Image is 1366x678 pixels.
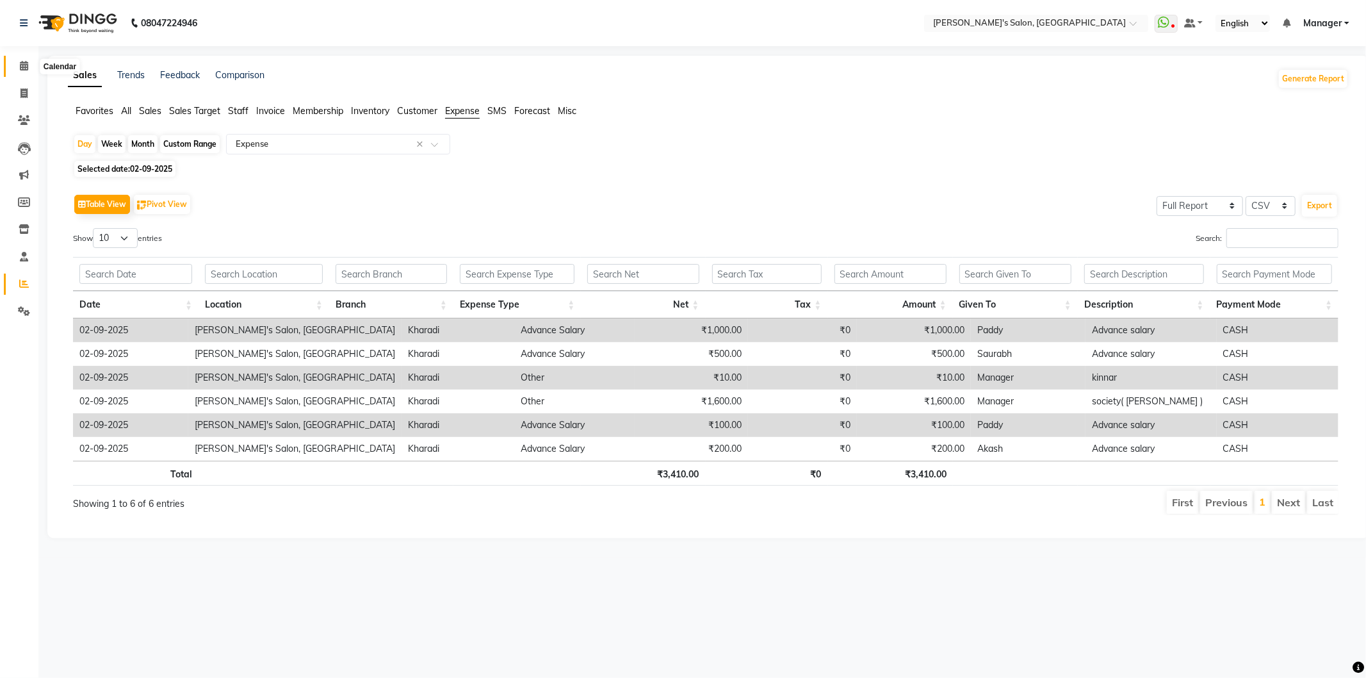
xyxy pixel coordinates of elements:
[748,390,857,413] td: ₹0
[635,318,748,342] td: ₹1,000.00
[959,264,1071,284] input: Search Given To
[706,461,828,486] th: ₹0
[453,291,581,318] th: Expense Type: activate to sort column ascending
[33,5,120,41] img: logo
[971,413,1085,437] td: Paddy
[460,264,574,284] input: Search Expense Type
[188,390,402,413] td: [PERSON_NAME]'s Salon, [GEOGRAPHIC_DATA]
[137,201,147,210] img: pivot.png
[514,413,635,437] td: Advance Salary
[188,366,402,390] td: [PERSON_NAME]'s Salon, [GEOGRAPHIC_DATA]
[857,342,971,366] td: ₹500.00
[857,390,971,413] td: ₹1,600.00
[971,342,1085,366] td: Saurabh
[134,195,190,214] button: Pivot View
[857,437,971,461] td: ₹200.00
[188,437,402,461] td: [PERSON_NAME]'s Salon, [GEOGRAPHIC_DATA]
[73,366,188,390] td: 02-09-2025
[74,195,130,214] button: Table View
[748,437,857,461] td: ₹0
[397,105,437,117] span: Customer
[74,161,175,177] span: Selected date:
[514,318,635,342] td: Advance Salary
[1217,413,1338,437] td: CASH
[73,390,188,413] td: 02-09-2025
[188,318,402,342] td: [PERSON_NAME]'s Salon, [GEOGRAPHIC_DATA]
[416,138,427,151] span: Clear all
[971,390,1085,413] td: Manager
[1279,70,1347,88] button: Generate Report
[402,413,514,437] td: Kharadi
[1217,390,1338,413] td: CASH
[121,105,131,117] span: All
[73,413,188,437] td: 02-09-2025
[748,342,857,366] td: ₹0
[79,264,192,284] input: Search Date
[1084,264,1204,284] input: Search Description
[336,264,447,284] input: Search Branch
[139,105,161,117] span: Sales
[971,437,1085,461] td: Akash
[1217,318,1338,342] td: CASH
[188,413,402,437] td: [PERSON_NAME]'s Salon, [GEOGRAPHIC_DATA]
[971,366,1085,390] td: Manager
[581,461,705,486] th: ₹3,410.00
[199,291,329,318] th: Location: activate to sort column ascending
[1226,228,1338,248] input: Search:
[1217,437,1338,461] td: CASH
[93,228,138,248] select: Showentries
[402,390,514,413] td: Kharadi
[40,59,79,74] div: Calendar
[748,318,857,342] td: ₹0
[130,164,172,174] span: 02-09-2025
[712,264,822,284] input: Search Tax
[857,366,971,390] td: ₹10.00
[635,437,748,461] td: ₹200.00
[635,366,748,390] td: ₹10.00
[1078,291,1210,318] th: Description: activate to sort column ascending
[256,105,285,117] span: Invoice
[514,437,635,461] td: Advance Salary
[160,69,200,81] a: Feedback
[445,105,480,117] span: Expense
[1217,342,1338,366] td: CASH
[98,135,126,153] div: Week
[402,366,514,390] td: Kharadi
[635,342,748,366] td: ₹500.00
[117,69,145,81] a: Trends
[76,105,113,117] span: Favorites
[1217,264,1333,284] input: Search Payment Mode
[402,318,514,342] td: Kharadi
[828,291,953,318] th: Amount: activate to sort column ascending
[748,366,857,390] td: ₹0
[1303,17,1342,30] span: Manager
[971,318,1085,342] td: Paddy
[293,105,343,117] span: Membership
[73,228,162,248] label: Show entries
[188,342,402,366] td: [PERSON_NAME]'s Salon, [GEOGRAPHIC_DATA]
[828,461,953,486] th: ₹3,410.00
[514,105,550,117] span: Forecast
[215,69,264,81] a: Comparison
[587,264,699,284] input: Search Net
[73,318,188,342] td: 02-09-2025
[1085,437,1217,461] td: Advance salary
[402,342,514,366] td: Kharadi
[141,5,197,41] b: 08047224946
[514,366,635,390] td: Other
[1085,318,1217,342] td: Advance salary
[73,342,188,366] td: 02-09-2025
[514,342,635,366] td: Advance Salary
[953,291,1078,318] th: Given To: activate to sort column ascending
[205,264,323,284] input: Search Location
[635,390,748,413] td: ₹1,600.00
[834,264,947,284] input: Search Amount
[581,291,705,318] th: Net: activate to sort column ascending
[73,461,199,486] th: Total
[228,105,248,117] span: Staff
[1210,291,1339,318] th: Payment Mode: activate to sort column ascending
[635,413,748,437] td: ₹100.00
[558,105,576,117] span: Misc
[74,135,95,153] div: Day
[73,437,188,461] td: 02-09-2025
